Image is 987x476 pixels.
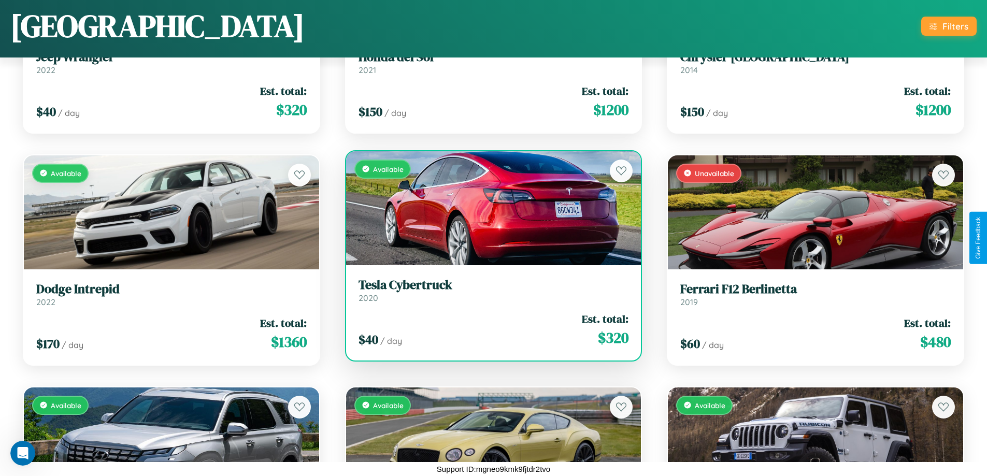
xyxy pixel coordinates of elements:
h3: Jeep Wrangler [36,50,307,65]
h3: Honda del Sol [359,50,629,65]
span: Available [695,401,725,410]
span: Available [51,401,81,410]
span: $ 150 [680,103,704,120]
span: 2019 [680,297,698,307]
a: Tesla Cybertruck2020 [359,278,629,303]
span: $ 320 [276,99,307,120]
span: Est. total: [904,315,951,330]
span: $ 40 [359,331,378,348]
button: Filters [921,17,977,36]
span: 2020 [359,293,378,303]
span: 2021 [359,65,376,75]
span: Available [373,401,404,410]
a: Honda del Sol2021 [359,50,629,75]
span: $ 150 [359,103,382,120]
h1: [GEOGRAPHIC_DATA] [10,5,305,47]
span: / day [384,108,406,118]
span: / day [380,336,402,346]
span: $ 170 [36,335,60,352]
span: $ 60 [680,335,700,352]
a: Chrysler [GEOGRAPHIC_DATA]2014 [680,50,951,75]
div: Give Feedback [975,217,982,259]
span: $ 1200 [593,99,628,120]
span: / day [706,108,728,118]
iframe: Intercom live chat [10,441,35,466]
div: Filters [942,21,968,32]
a: Ferrari F12 Berlinetta2019 [680,282,951,307]
span: $ 480 [920,331,951,352]
span: / day [58,108,80,118]
span: Available [51,169,81,178]
span: / day [62,340,83,350]
h3: Dodge Intrepid [36,282,307,297]
span: $ 1360 [271,331,307,352]
span: Est. total: [904,83,951,98]
h3: Tesla Cybertruck [359,278,629,293]
span: / day [702,340,724,350]
p: Support ID: mgneo9kmk9fjtdr2tvo [437,462,550,476]
span: 2014 [680,65,698,75]
span: Est. total: [582,311,628,326]
span: $ 320 [598,327,628,348]
span: Est. total: [260,83,307,98]
span: Est. total: [260,315,307,330]
span: 2022 [36,297,55,307]
h3: Chrysler [GEOGRAPHIC_DATA] [680,50,951,65]
span: Est. total: [582,83,628,98]
span: 2022 [36,65,55,75]
span: $ 40 [36,103,56,120]
span: Available [373,165,404,174]
a: Jeep Wrangler2022 [36,50,307,75]
h3: Ferrari F12 Berlinetta [680,282,951,297]
span: Unavailable [695,169,734,178]
a: Dodge Intrepid2022 [36,282,307,307]
span: $ 1200 [916,99,951,120]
